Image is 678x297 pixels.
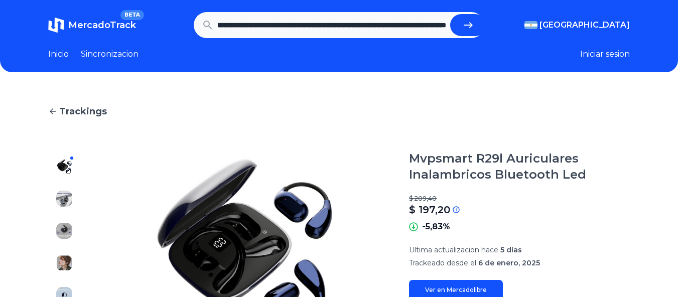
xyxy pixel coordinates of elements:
[68,20,136,31] span: MercadoTrack
[48,104,630,118] a: Trackings
[56,159,72,175] img: Mvpsmart R29l Auriculares Inalambricos Bluetooth Led
[409,195,630,203] p: $ 209,40
[48,17,136,33] a: MercadoTrackBETA
[500,245,522,254] span: 5 días
[59,104,107,118] span: Trackings
[81,48,139,60] a: Sincronizacion
[524,19,630,31] button: [GEOGRAPHIC_DATA]
[409,258,476,267] span: Trackeado desde el
[48,48,69,60] a: Inicio
[56,223,72,239] img: Mvpsmart R29l Auriculares Inalambricos Bluetooth Led
[580,48,630,60] button: Iniciar sesion
[478,258,540,267] span: 6 de enero, 2025
[539,19,630,31] span: [GEOGRAPHIC_DATA]
[120,10,144,20] span: BETA
[409,203,450,217] p: $ 197,20
[56,255,72,271] img: Mvpsmart R29l Auriculares Inalambricos Bluetooth Led
[409,151,630,183] h1: Mvpsmart R29l Auriculares Inalambricos Bluetooth Led
[56,191,72,207] img: Mvpsmart R29l Auriculares Inalambricos Bluetooth Led
[422,221,450,233] p: -5,83%
[524,21,537,29] img: Argentina
[48,17,64,33] img: MercadoTrack
[409,245,498,254] span: Ultima actualizacion hace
